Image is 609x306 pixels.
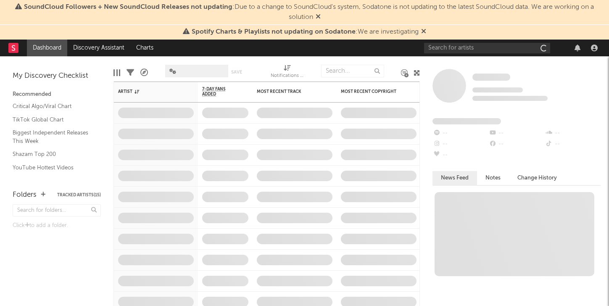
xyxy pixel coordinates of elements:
a: Dashboard [27,40,67,56]
input: Search... [321,65,384,77]
div: My Discovery Checklist [13,71,101,81]
span: 0 fans last week [472,96,548,101]
a: Charts [130,40,159,56]
div: Click to add a folder. [13,221,101,231]
a: YouTube Hottest Videos [13,163,92,172]
span: 7-Day Fans Added [202,87,236,97]
span: Fans Added by Platform [432,118,501,124]
a: Shazam Top 200 [13,150,92,159]
div: -- [545,139,601,150]
input: Search for artists [424,43,550,53]
div: Notifications (Artist) [271,61,304,85]
div: -- [488,128,544,139]
div: -- [488,139,544,150]
div: -- [432,128,488,139]
div: Artist [118,89,181,94]
span: Spotify Charts & Playlists not updating on Sodatone [192,29,356,35]
button: Tracked Artists(15) [57,193,101,197]
span: SoundCloud Followers + New SoundCloud Releases not updating [24,4,232,11]
div: Most Recent Track [257,89,320,94]
a: TikTok Global Chart [13,115,92,124]
span: Tracking Since: [DATE] [472,87,523,92]
button: Save [231,70,242,74]
span: : We are investigating [192,29,419,35]
div: -- [432,139,488,150]
div: -- [545,128,601,139]
span: : Due to a change to SoundCloud's system, Sodatone is not updating to the latest SoundCloud data.... [24,4,594,21]
button: News Feed [432,171,477,185]
a: Biggest Independent Releases This Week [13,128,92,145]
span: Dismiss [316,14,321,21]
div: -- [432,150,488,161]
div: Recommended [13,90,101,100]
div: Most Recent Copyright [341,89,404,94]
input: Search for folders... [13,204,101,216]
div: Filters [127,61,134,85]
button: Notes [477,171,509,185]
div: Notifications (Artist) [271,71,304,81]
span: Dismiss [421,29,426,35]
a: Discovery Assistant [67,40,130,56]
div: Edit Columns [113,61,120,85]
span: Some Artist [472,74,510,81]
div: A&R Pipeline [140,61,148,85]
div: Folders [13,190,37,200]
a: Critical Algo/Viral Chart [13,102,92,111]
a: Some Artist [472,73,510,82]
button: Change History [509,171,565,185]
